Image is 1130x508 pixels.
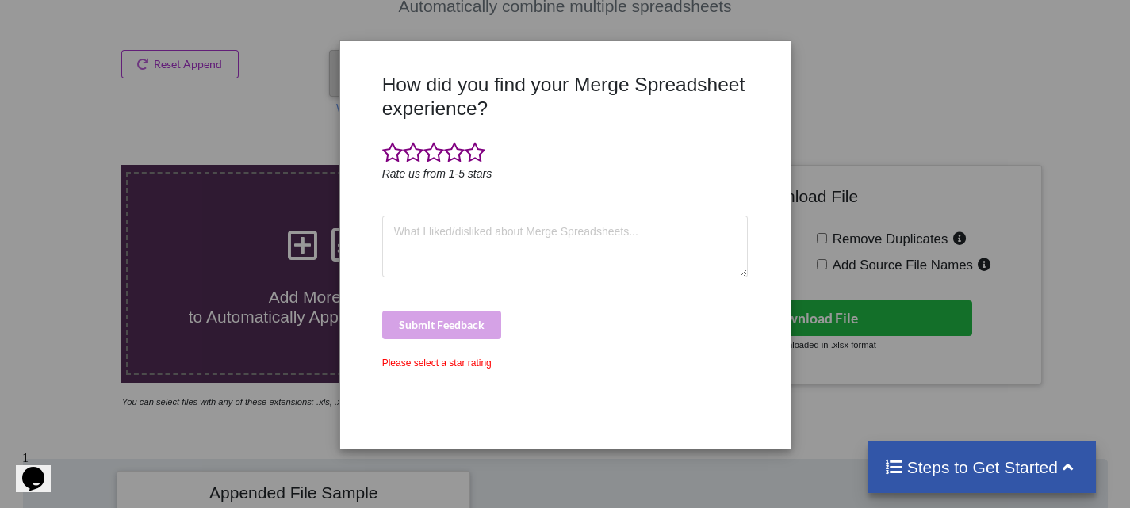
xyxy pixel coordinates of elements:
[382,356,749,370] div: Please select a star rating
[884,457,1080,477] h4: Steps to Get Started
[16,445,67,492] iframe: chat widget
[382,73,749,120] h3: How did you find your Merge Spreadsheet experience?
[382,167,492,180] i: Rate us from 1-5 stars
